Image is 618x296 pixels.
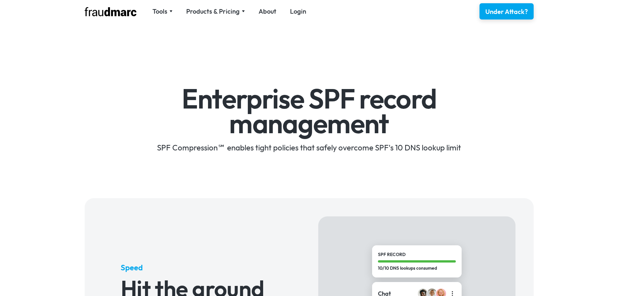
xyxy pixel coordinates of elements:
[479,3,534,19] a: Under Attack?
[121,262,282,273] h5: Speed
[121,86,497,135] h1: Enterprise SPF record management
[259,7,276,16] a: About
[152,7,173,16] div: Tools
[290,7,306,16] a: Login
[152,7,167,16] div: Tools
[378,265,437,271] strong: 10/10 DNS lookups consumed
[186,7,245,16] div: Products & Pricing
[378,251,456,258] div: SPF Record
[121,142,497,153] div: SPF Compression℠ enables tight policies that safely overcome SPF's 10 DNS lookup limit
[485,7,528,16] div: Under Attack?
[186,7,240,16] div: Products & Pricing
